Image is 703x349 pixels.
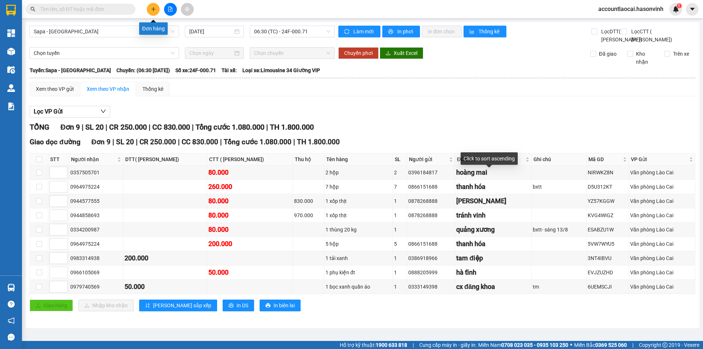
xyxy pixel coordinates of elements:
[87,85,129,93] div: Xem theo VP nhận
[220,138,222,146] span: |
[30,67,111,73] b: Tuyến: Sapa - [GEOGRAPHIC_DATA]
[422,26,462,37] button: In đơn chọn
[116,66,170,74] span: Chuyến: (06:30 [DATE])
[124,282,206,292] div: 50.000
[394,254,406,262] div: 1
[223,300,254,311] button: printerIn DS
[326,168,391,177] div: 2 hộp
[36,85,74,93] div: Xem theo VP gửi
[192,123,194,131] span: |
[570,344,572,346] span: ⚪️
[456,167,530,178] div: hoàng mai
[677,3,682,8] sup: 1
[71,155,116,163] span: Người nhận
[394,268,406,276] div: 1
[70,268,122,276] div: 0966105069
[147,3,160,16] button: plus
[587,280,629,294] td: 6UEMSCJI
[326,240,391,248] div: 5 hộp
[478,341,568,349] span: Miền Nam
[408,168,454,177] div: 0396184817
[629,251,695,266] td: Văn phòng Lào Cai
[588,226,628,234] div: ESABZU1W
[394,226,406,234] div: 1
[196,123,264,131] span: Tổng cước 1.080.000
[479,27,501,36] span: Thống kê
[533,226,585,234] div: bxtt- sáng 13/8
[70,183,122,191] div: 0964975224
[70,168,122,177] div: 0357505701
[40,5,127,13] input: Tìm tên, số ĐT hoặc mã đơn
[344,29,350,35] span: sync
[394,49,417,57] span: Xuất Excel
[629,223,695,237] td: Văn phòng Lào Cai
[588,254,628,262] div: 3NT4IBVU
[70,254,122,262] div: 0983314938
[82,123,83,131] span: |
[70,283,122,291] div: 0979740569
[456,196,530,206] div: [PERSON_NAME]
[142,85,163,93] div: Thống kê
[501,342,568,348] strong: 0708 023 035 - 0935 103 250
[7,48,15,55] img: warehouse-icon
[574,341,627,349] span: Miền Bắc
[630,268,694,276] div: Văn phòng Lào Cai
[208,182,291,192] div: 260.000
[6,5,16,16] img: logo-vxr
[326,226,391,234] div: 1 thùng 20 kg
[8,301,15,308] span: question-circle
[324,153,393,166] th: Tên hàng
[293,153,324,166] th: Thu hộ
[630,254,694,262] div: Văn phòng Lào Cai
[208,239,291,249] div: 200.000
[587,251,629,266] td: 3NT4IBVU
[532,153,587,166] th: Ghi chú
[587,180,629,194] td: D5U312KT
[598,27,643,44] span: Lọc DTT( [PERSON_NAME])
[274,301,295,309] span: In biên lai
[630,211,694,219] div: Văn phòng Lào Cai
[181,3,194,16] button: aim
[70,240,122,248] div: 0964975224
[124,253,206,263] div: 200.000
[587,237,629,251] td: 5VW7WYU5
[629,237,695,251] td: Văn phòng Lào Cai
[136,138,138,146] span: |
[629,180,695,194] td: Văn phòng Lào Cai
[380,47,423,59] button: downloadXuất Excel
[242,66,320,74] span: Loại xe: Limousine 34 Giường VIP
[662,342,667,348] span: copyright
[408,240,454,248] div: 0866151688
[92,138,111,146] span: Đơn 9
[629,166,695,180] td: Văn phòng Lào Cai
[30,106,110,118] button: Lọc VP Gửi
[628,27,673,44] span: Lọc CTT ( [PERSON_NAME])
[408,268,454,276] div: 0888205999
[326,254,391,262] div: 1 tải xanh
[34,26,175,37] span: Sapa - Hà Tĩnh
[394,211,406,219] div: 1
[456,239,530,249] div: thanh hóa
[151,7,156,12] span: plus
[456,224,530,235] div: quảng xương
[189,49,233,57] input: Chọn ngày
[456,182,530,192] div: thanh hóa
[587,266,629,280] td: EVJZUZHD
[630,168,694,177] div: Văn phòng Lào Cai
[7,103,15,110] img: solution-icon
[587,194,629,208] td: YZ57KGGW
[30,123,49,131] span: TỔNG
[587,166,629,180] td: NIRWKZ8N
[469,29,476,35] span: bar-chart
[340,341,407,349] span: Hỗ trợ kỹ thuật:
[152,123,190,131] span: CC 830.000
[394,283,406,291] div: 1
[588,211,628,219] div: KVG4WIGZ
[630,183,694,191] div: Văn phòng Lào Cai
[409,155,447,163] span: Người gửi
[222,66,237,74] span: Tài xế:
[189,27,233,36] input: 13/08/2025
[100,108,106,114] span: down
[7,284,15,292] img: warehouse-icon
[254,48,330,59] span: Chọn chuyến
